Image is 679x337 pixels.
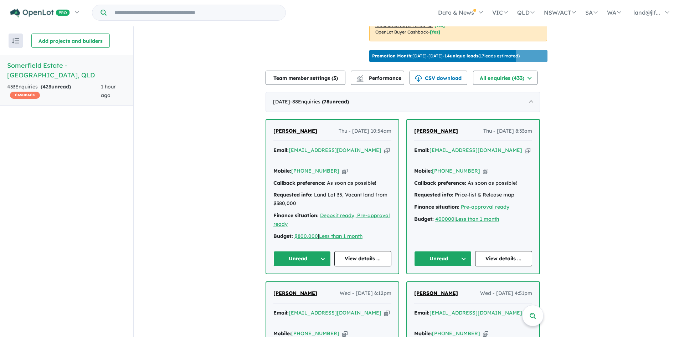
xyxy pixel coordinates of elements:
[10,92,40,99] span: CASHBACK
[273,168,291,174] strong: Mobile:
[432,330,480,337] a: [PHONE_NUMBER]
[414,192,453,198] strong: Requested info:
[273,147,289,153] strong: Email:
[414,191,532,199] div: Price-list & Release map
[372,53,520,59] p: [DATE] - [DATE] - ( 17 leads estimated)
[384,309,390,317] button: Copy
[322,98,349,105] strong: ( unread)
[10,9,70,17] img: Openlot PRO Logo White
[273,212,319,219] strong: Finance situation:
[273,192,313,198] strong: Requested info:
[291,168,339,174] a: [PHONE_NUMBER]
[340,289,391,298] span: Wed - [DATE] 6:12pm
[375,29,428,35] u: OpenLot Buyer Cashback
[372,53,412,58] b: Promotion Month:
[633,9,660,16] span: land@jlf...
[410,71,467,85] button: CSV download
[273,180,325,186] strong: Callback preference:
[384,147,390,154] button: Copy
[475,251,533,266] a: View details ...
[473,71,537,85] button: All enquiries (433)
[342,167,348,175] button: Copy
[414,147,429,153] strong: Email:
[525,147,530,154] button: Copy
[291,330,339,337] a: [PHONE_NUMBER]
[432,168,480,174] a: [PHONE_NUMBER]
[356,77,364,82] img: bar-chart.svg
[415,75,422,82] img: download icon
[414,204,459,210] strong: Finance situation:
[273,310,289,316] strong: Email:
[273,127,317,136] a: [PERSON_NAME]
[351,71,404,85] button: Performance
[414,290,458,296] span: [PERSON_NAME]
[334,251,392,266] a: View details ...
[108,5,284,20] input: Try estate name, suburb, builder or developer
[435,216,454,222] a: 400000
[339,127,391,136] span: Thu - [DATE] 10:54am
[357,75,363,79] img: line-chart.svg
[273,212,390,227] a: Deposit ready, Pre-approval ready
[429,147,522,153] a: [EMAIL_ADDRESS][DOMAIN_NAME]
[7,61,126,80] h5: Somerfield Estate - [GEOGRAPHIC_DATA] , QLD
[414,216,434,222] strong: Budget:
[273,128,317,134] span: [PERSON_NAME]
[289,147,381,153] a: [EMAIL_ADDRESS][DOMAIN_NAME]
[273,251,331,266] button: Unread
[414,289,458,298] a: [PERSON_NAME]
[414,251,472,266] button: Unread
[273,191,391,208] div: Land Lot 35, Vacant land from $380,000
[319,233,362,239] a: Less than 1 month
[266,71,345,85] button: Team member settings (3)
[324,98,329,105] span: 78
[266,92,540,112] div: [DATE]
[333,75,336,81] span: 3
[430,29,440,35] span: [Yes]
[461,204,509,210] a: Pre-approval ready
[480,289,532,298] span: Wed - [DATE] 4:51pm
[31,34,110,48] button: Add projects and builders
[273,290,317,296] span: [PERSON_NAME]
[414,127,458,136] a: [PERSON_NAME]
[414,168,432,174] strong: Mobile:
[357,75,401,81] span: Performance
[483,167,488,175] button: Copy
[273,233,293,239] strong: Budget:
[42,83,51,90] span: 423
[414,310,429,316] strong: Email:
[12,38,19,44] img: sort.svg
[273,330,291,337] strong: Mobile:
[289,310,381,316] a: [EMAIL_ADDRESS][DOMAIN_NAME]
[483,127,532,136] span: Thu - [DATE] 8:33am
[414,330,432,337] strong: Mobile:
[7,83,101,100] div: 433 Enquir ies
[273,179,391,188] div: As soon as possible!
[456,216,499,222] a: Less than 1 month
[414,180,466,186] strong: Callback preference:
[429,310,522,316] a: [EMAIL_ADDRESS][DOMAIN_NAME]
[273,232,391,241] div: |
[414,128,458,134] span: [PERSON_NAME]
[41,83,71,90] strong: ( unread)
[273,289,317,298] a: [PERSON_NAME]
[414,179,532,188] div: As soon as possible!
[101,83,116,98] span: 1 hour ago
[294,233,318,239] a: $800,000
[414,215,532,224] div: |
[444,53,478,58] b: 14 unique leads
[290,98,349,105] span: - 88 Enquir ies
[434,23,445,28] span: [Yes]
[375,23,433,28] u: Automated buyer follow-up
